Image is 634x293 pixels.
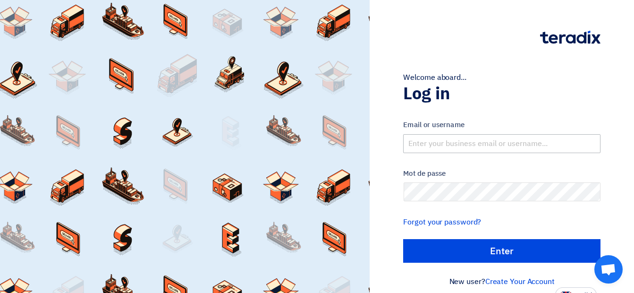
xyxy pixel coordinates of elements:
[403,239,600,263] input: Enter
[403,83,600,104] h1: Log in
[403,72,600,83] div: Welcome aboard...
[594,255,623,284] div: Open chat
[403,120,600,130] label: Email or username
[449,276,555,287] font: New user?
[540,31,600,44] img: Teradix logo
[403,168,600,179] label: Mot de passe
[485,276,555,287] a: Create Your Account
[403,216,481,228] a: Forgot your password?
[403,134,600,153] input: Enter your business email or username...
